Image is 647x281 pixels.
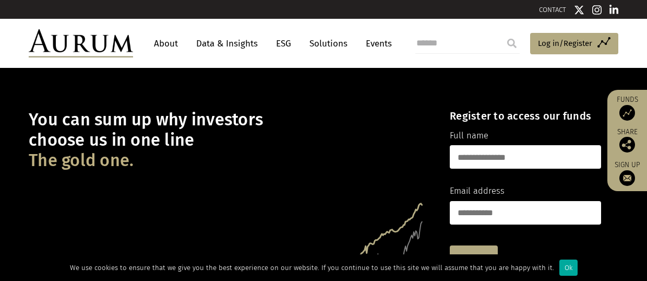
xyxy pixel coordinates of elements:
a: Register [450,245,498,275]
a: Funds [613,95,642,121]
a: Events [361,34,392,53]
a: Log in/Register [530,33,618,55]
a: Data & Insights [191,34,263,53]
label: Full name [450,129,488,143]
span: Log in/Register [538,37,592,50]
img: Instagram icon [592,5,602,15]
img: Twitter icon [574,5,584,15]
h4: Register to access our funds [450,110,601,122]
label: Email address [450,184,505,198]
img: Share this post [619,137,635,153]
a: About [149,34,183,53]
h1: You can sum up why investors choose us in one line [29,110,432,171]
div: Ok [559,260,578,276]
img: Linkedin icon [609,5,619,15]
img: Sign up to our newsletter [619,170,635,186]
img: Access Funds [619,105,635,121]
a: CONTACT [539,6,566,14]
a: ESG [271,34,296,53]
a: Sign up [613,160,642,186]
input: Submit [501,33,522,54]
img: Aurum [29,29,133,57]
div: Share [613,128,642,153]
a: Solutions [304,34,353,53]
span: The gold one. [29,150,134,171]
